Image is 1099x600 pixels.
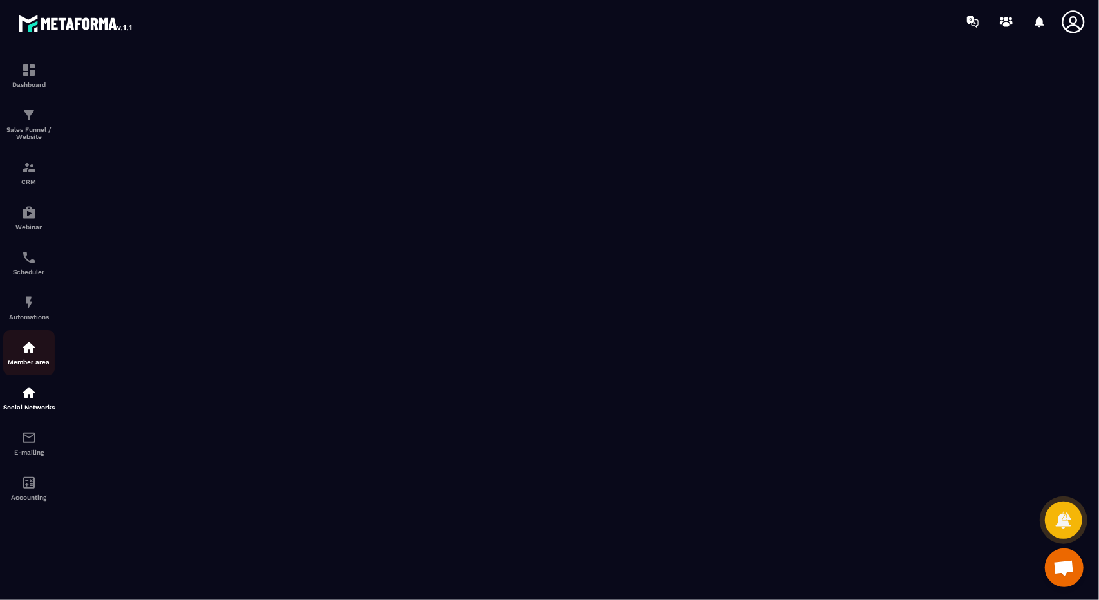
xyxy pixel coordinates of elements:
p: Scheduler [3,268,55,276]
img: scheduler [21,250,37,265]
a: automationsautomationsMember area [3,330,55,375]
p: Member area [3,359,55,366]
a: automationsautomationsWebinar [3,195,55,240]
a: formationformationDashboard [3,53,55,98]
p: Dashboard [3,81,55,88]
p: CRM [3,178,55,185]
p: E-mailing [3,449,55,456]
a: Ouvrir le chat [1045,548,1084,587]
img: formation [21,62,37,78]
p: Sales Funnel / Website [3,126,55,140]
img: accountant [21,475,37,491]
p: Social Networks [3,404,55,411]
img: logo [18,12,134,35]
a: social-networksocial-networkSocial Networks [3,375,55,420]
a: automationsautomationsAutomations [3,285,55,330]
a: emailemailE-mailing [3,420,55,465]
a: formationformationCRM [3,150,55,195]
img: automations [21,295,37,310]
a: schedulerschedulerScheduler [3,240,55,285]
img: social-network [21,385,37,400]
p: Automations [3,314,55,321]
img: email [21,430,37,445]
p: Accounting [3,494,55,501]
img: formation [21,108,37,123]
p: Webinar [3,223,55,230]
img: automations [21,340,37,355]
img: formation [21,160,37,175]
a: accountantaccountantAccounting [3,465,55,511]
img: automations [21,205,37,220]
a: formationformationSales Funnel / Website [3,98,55,150]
